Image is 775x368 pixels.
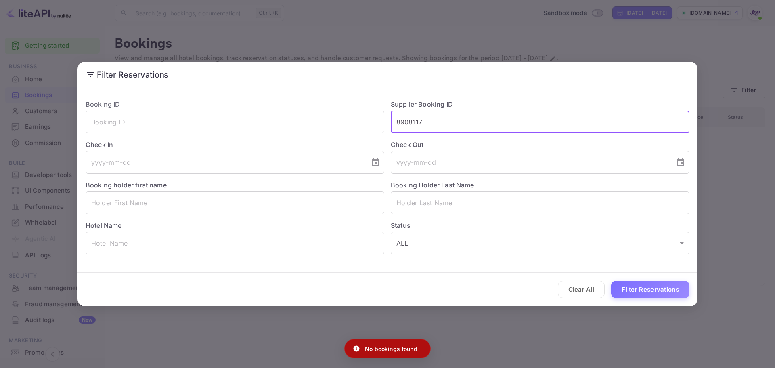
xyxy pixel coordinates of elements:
button: Filter Reservations [611,281,689,298]
label: Check Out [391,140,689,149]
button: Choose date [672,154,689,170]
label: Booking ID [86,100,120,108]
input: Hotel Name [86,232,384,254]
input: Holder First Name [86,191,384,214]
label: Check In [86,140,384,149]
label: Booking holder first name [86,181,167,189]
input: Supplier Booking ID [391,111,689,133]
input: yyyy-mm-dd [86,151,364,174]
label: Supplier Booking ID [391,100,453,108]
label: Status [391,221,689,230]
button: Clear All [558,281,605,298]
h2: Filter Reservations [77,62,697,88]
p: No bookings found [365,345,417,353]
button: Choose date [367,154,383,170]
label: Hotel Name [86,221,122,229]
div: ALL [391,232,689,254]
input: Booking ID [86,111,384,133]
input: Holder Last Name [391,191,689,214]
input: yyyy-mm-dd [391,151,669,174]
label: Booking Holder Last Name [391,181,474,189]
